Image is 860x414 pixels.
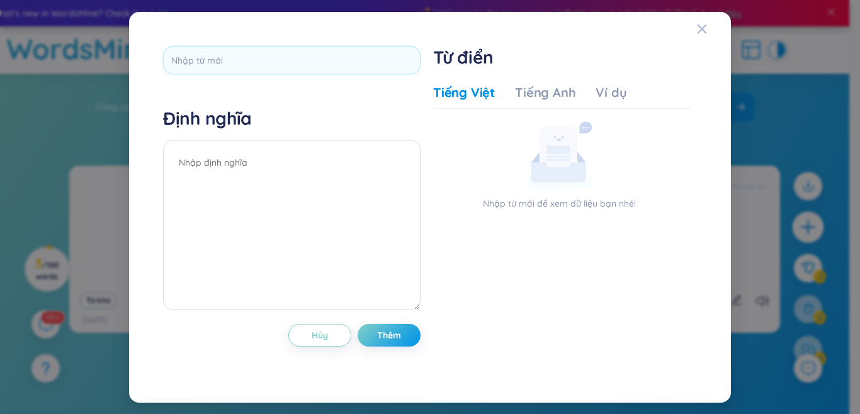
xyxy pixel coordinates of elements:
button: Close [697,12,731,46]
input: Nhập từ mới [163,46,421,74]
div: Tiếng Anh [515,84,575,101]
span: Thêm [377,329,401,342]
p: Nhập từ mới để xem dữ liệu bạn nhé! [433,197,686,210]
h1: Từ điển [433,46,691,69]
h4: Định nghĩa [163,107,421,130]
div: Ví dụ [596,84,626,101]
div: Tiếng Việt [433,84,495,101]
textarea: To enrich screen reader interactions, please activate Accessibility in Grammarly extension settings [163,140,421,310]
span: Hủy [312,329,328,342]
